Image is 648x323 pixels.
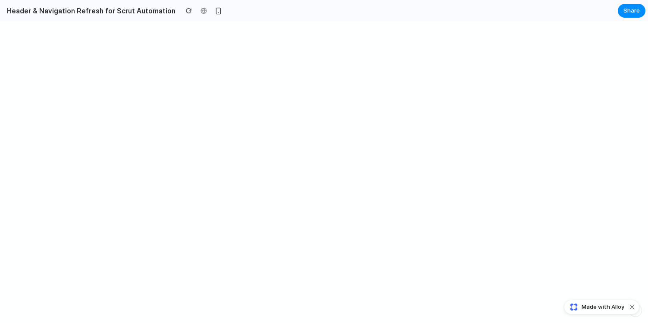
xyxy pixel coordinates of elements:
span: Share [623,6,640,15]
button: Dismiss watermark [627,302,637,312]
span: Made with Alloy [582,303,624,311]
h2: Header & Navigation Refresh for Scrut Automation [3,6,175,16]
button: Share [618,4,645,18]
a: Made with Alloy [564,303,625,311]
